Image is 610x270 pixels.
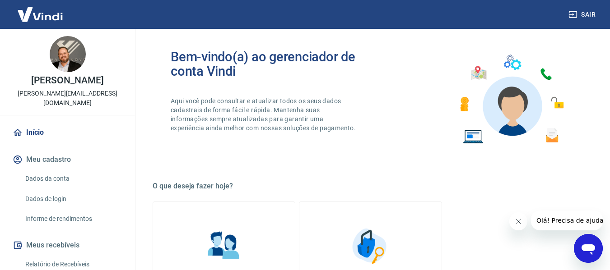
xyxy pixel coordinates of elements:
button: Sair [567,6,599,23]
iframe: Fechar mensagem [509,212,527,230]
p: [PERSON_NAME][EMAIL_ADDRESS][DOMAIN_NAME] [7,89,128,108]
h5: O que deseja fazer hoje? [153,182,588,191]
img: Imagem de um avatar masculino com diversos icones exemplificando as funcionalidades do gerenciado... [452,50,570,149]
img: Segurança [348,224,393,269]
iframe: Mensagem da empresa [531,211,603,230]
img: 657c3602-098e-41a5-9ff3-7bf0355fb1b7.jpeg [50,36,86,72]
img: Informações pessoais [201,224,247,269]
p: Aqui você pode consultar e atualizar todos os seus dados cadastrais de forma fácil e rápida. Mant... [171,96,358,133]
a: Dados da conta [22,169,124,188]
a: Informe de rendimentos [22,210,124,228]
span: Olá! Precisa de ajuda? [5,6,76,14]
p: [PERSON_NAME] [31,76,103,85]
a: Dados de login [22,190,124,208]
button: Meus recebíveis [11,235,124,255]
img: Vindi [11,0,70,28]
h2: Bem-vindo(a) ao gerenciador de conta Vindi [171,50,371,78]
iframe: Botão para abrir a janela de mensagens [574,234,603,263]
button: Meu cadastro [11,150,124,169]
a: Início [11,123,124,142]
